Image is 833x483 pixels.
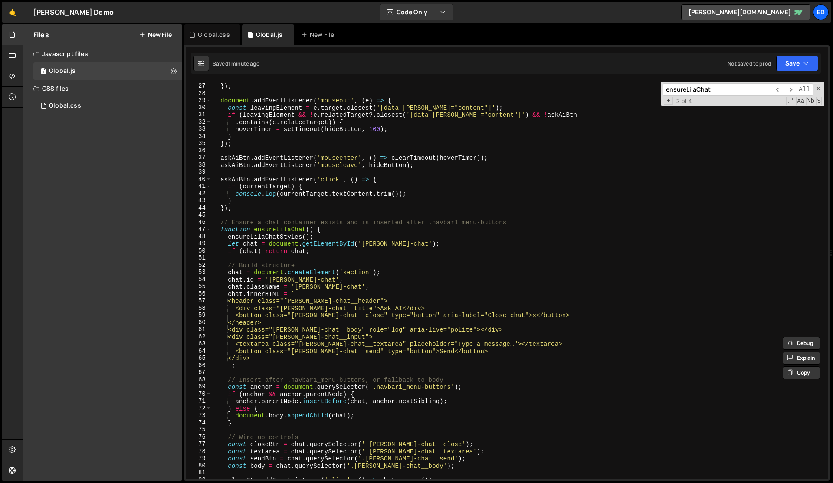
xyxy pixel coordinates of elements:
div: 40 [186,176,211,183]
button: Save [776,56,818,71]
button: Explain [783,352,820,365]
div: 32 [186,118,211,126]
div: 49 [186,240,211,247]
div: 75 [186,426,211,434]
div: 67 [186,369,211,376]
div: 50 [186,247,211,255]
div: Global.js [49,67,75,75]
a: Ed [813,4,829,20]
span: ​ [772,83,784,96]
a: 🤙 [2,2,23,23]
span: Toggle Replace mode [664,97,673,105]
div: 70 [186,391,211,398]
div: Saved [213,60,259,67]
div: 64 [186,348,211,355]
div: 55 [186,283,211,290]
div: 45 [186,211,211,219]
div: 53 [186,269,211,276]
button: Code Only [380,4,453,20]
div: 46 [186,219,211,226]
div: Global.js [256,30,282,39]
div: 74 [186,419,211,427]
div: New File [301,30,338,39]
div: 59 [186,312,211,319]
span: Search In Selection [816,97,822,105]
div: 30 [186,104,211,112]
div: Global.css [49,102,81,110]
div: 37 [186,154,211,161]
h2: Files [33,30,49,39]
div: 56 [186,290,211,298]
div: CSS files [23,80,182,97]
div: 81 [186,469,211,476]
div: 76 [186,434,211,441]
div: 43 [186,197,211,204]
div: 63 [186,340,211,348]
div: 41 [186,183,211,190]
div: Javascript files [23,45,182,62]
span: Alt-Enter [796,83,813,96]
button: Copy [783,366,820,379]
div: 16903/46266.js [33,62,182,80]
div: 47 [186,226,211,233]
div: 66 [186,362,211,369]
span: 2 of 4 [673,98,695,105]
input: Search for [663,83,772,96]
div: 78 [186,448,211,455]
div: 65 [186,355,211,362]
div: 71 [186,398,211,405]
div: 62 [186,333,211,341]
div: 39 [186,168,211,176]
a: [PERSON_NAME][DOMAIN_NAME] [681,4,810,20]
div: 61 [186,326,211,333]
div: 60 [186,319,211,326]
div: 77 [186,440,211,448]
div: 31 [186,111,211,118]
span: ​ [784,83,796,96]
div: 48 [186,233,211,240]
span: 1 [41,69,46,76]
div: 38 [186,161,211,169]
div: 27 [186,82,211,90]
div: 51 [186,254,211,262]
div: 73 [186,412,211,419]
span: CaseSensitive Search [796,97,805,105]
div: 68 [186,376,211,384]
div: Not saved to prod [728,60,771,67]
div: 35 [186,140,211,147]
div: 58 [186,305,211,312]
div: 42 [186,190,211,197]
div: Global.css [198,30,230,39]
div: 69 [186,383,211,391]
div: 33 [186,125,211,133]
div: 34 [186,133,211,140]
button: Debug [783,337,820,350]
div: 16903/46267.css [33,97,182,115]
div: 80 [186,462,211,470]
div: 36 [186,147,211,154]
button: New File [139,31,172,38]
span: Whole Word Search [806,97,815,105]
div: 52 [186,262,211,269]
div: 44 [186,204,211,212]
div: 1 minute ago [228,60,259,67]
div: 29 [186,97,211,104]
div: [PERSON_NAME] Demo [33,7,114,17]
div: 28 [186,90,211,97]
div: 79 [186,455,211,462]
div: 54 [186,276,211,283]
div: 72 [186,405,211,412]
span: RegExp Search [786,97,795,105]
div: 57 [186,297,211,305]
